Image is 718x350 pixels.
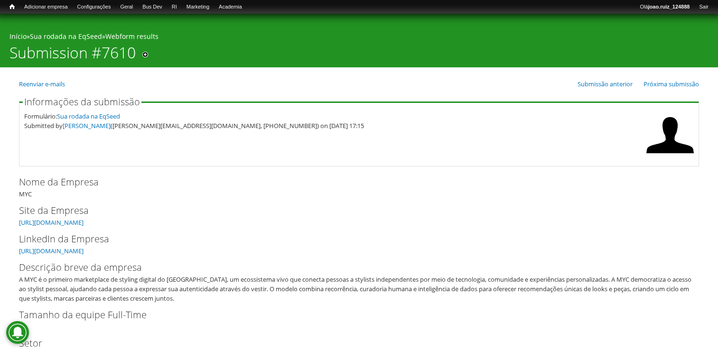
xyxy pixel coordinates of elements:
[578,80,633,88] a: Submissão anterior
[24,111,642,121] div: Formulário:
[23,97,141,107] legend: Informações da submissão
[73,2,116,12] a: Configurações
[214,2,247,12] a: Academia
[30,32,102,41] a: Sua rodada na EqSeed
[9,32,27,41] a: Início
[9,44,136,67] h1: Submission #7610
[646,111,694,159] img: Foto de Leonardo Costa
[19,2,73,12] a: Adicionar empresa
[646,152,694,161] a: Ver perfil do usuário.
[19,260,683,275] label: Descrição breve da empresa
[635,2,694,12] a: Olájoao.ruiz_124888
[9,32,709,44] div: » »
[19,308,683,322] label: Tamanho da equipe Full-Time
[19,247,84,255] a: [URL][DOMAIN_NAME]
[24,121,642,130] div: Submitted by ([PERSON_NAME][EMAIL_ADDRESS][DOMAIN_NAME], [PHONE_NUMBER]) on [DATE] 17:15
[167,2,182,12] a: RI
[57,112,120,120] a: Sua rodada na EqSeed
[105,32,159,41] a: Webform results
[694,2,713,12] a: Sair
[19,203,683,218] label: Site da Empresa
[182,2,214,12] a: Marketing
[138,2,167,12] a: Bus Dev
[643,80,699,88] a: Próxima submissão
[19,218,84,227] a: [URL][DOMAIN_NAME]
[5,2,19,11] a: Início
[19,175,699,199] div: MYC
[19,308,699,332] div: 4
[19,175,683,189] label: Nome da Empresa
[19,275,693,303] div: A MYC é o primeiro marketplace de styling digital do [GEOGRAPHIC_DATA], um ecossistema vivo que c...
[115,2,138,12] a: Geral
[9,3,15,10] span: Início
[648,4,690,9] strong: joao.ruiz_124888
[19,80,65,88] a: Reenviar e-mails
[63,121,111,130] a: [PERSON_NAME]
[19,232,683,246] label: LinkedIn da Empresa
